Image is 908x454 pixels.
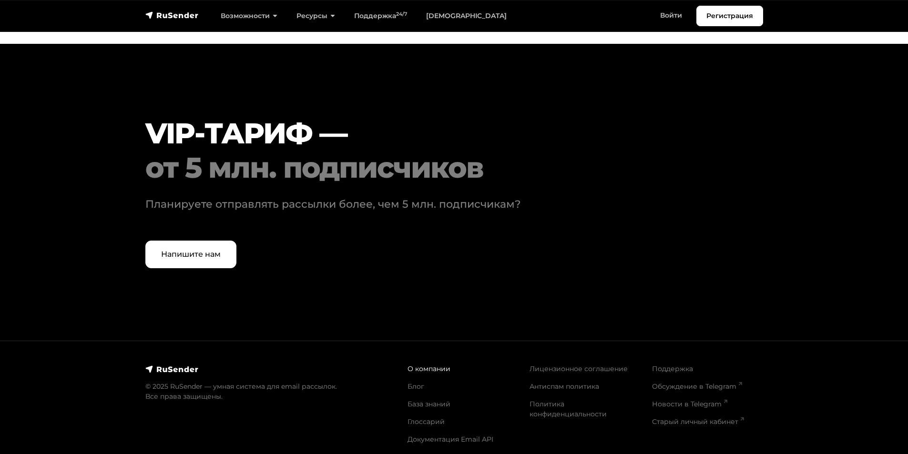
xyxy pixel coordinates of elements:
a: Старый личный кабинет [652,417,744,426]
a: База знаний [408,400,450,408]
img: RuSender [145,10,199,20]
a: Обсуждение в Telegram [652,382,742,391]
img: RuSender [145,364,199,374]
h2: VIP-ТАРИФ — [145,116,711,185]
a: Лицензионное соглашение [530,364,628,373]
a: Поддержка [652,364,693,373]
a: Регистрация [696,6,763,26]
a: Ресурсы [287,6,345,26]
p: © 2025 RuSender — умная система для email рассылок. Все права защищены. [145,382,396,402]
a: Поддержка24/7 [345,6,417,26]
a: Документация Email API [408,435,493,444]
a: О компании [408,364,450,373]
div: от 5 млн. подписчиков [145,151,711,185]
a: Блог [408,382,424,391]
a: [DEMOGRAPHIC_DATA] [417,6,516,26]
a: Антиспам политика [530,382,599,391]
p: Планируете отправлять рассылки более, чем 5 млн. подписчикам? [145,196,686,212]
sup: 24/7 [396,11,407,17]
a: Возможности [211,6,287,26]
a: Новости в Telegram [652,400,727,408]
a: Войти [651,6,692,25]
a: Напишите нам [145,241,236,268]
a: Политика конфиденциальности [530,400,607,418]
a: Глоссарий [408,417,445,426]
